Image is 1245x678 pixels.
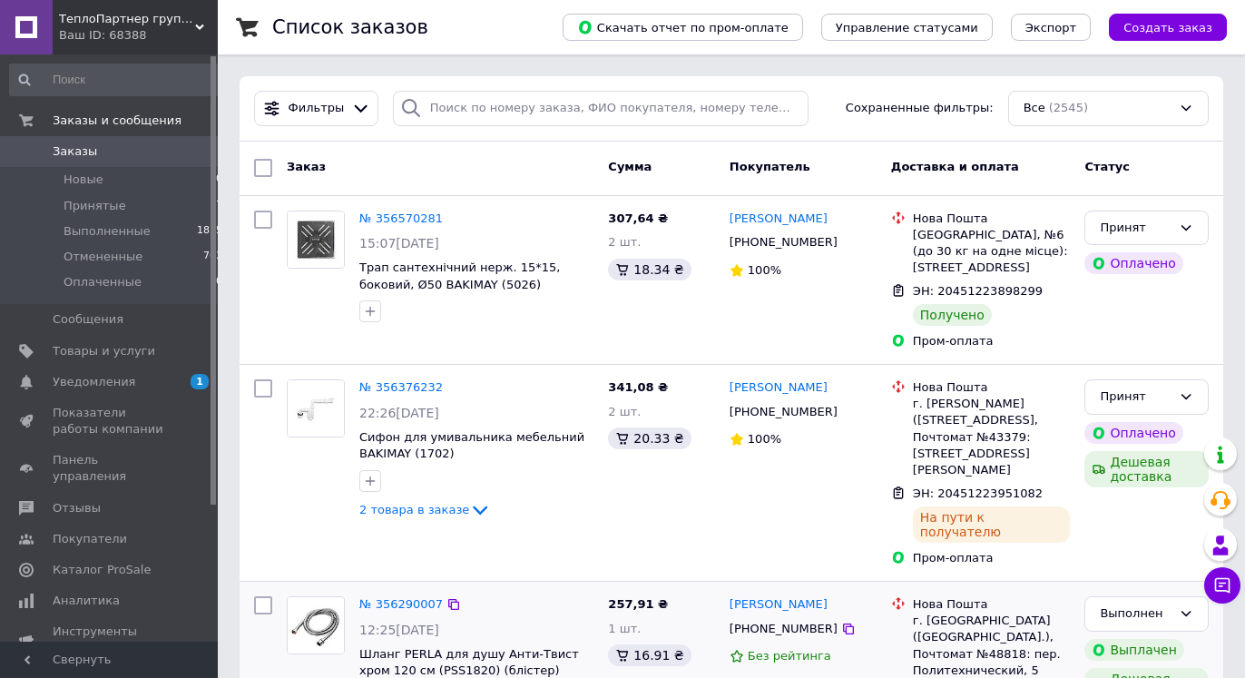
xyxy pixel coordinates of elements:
a: Трап сантехнічний нерж. 15*15, боковий, Ø50 BAKIMAY (5026) [359,260,560,291]
span: Оплаченные [64,274,142,290]
div: Выполнен [1100,604,1171,624]
span: Покупатели [53,531,127,547]
div: Выплачен [1084,639,1183,661]
span: Панель управления [53,452,168,485]
a: № 356570281 [359,211,443,225]
a: Фото товару [287,596,345,654]
div: На пути к получателю [913,506,1071,543]
span: ЭН: 20451223951082 [913,486,1043,500]
span: Аналитика [53,593,120,609]
div: Принят [1100,219,1171,238]
a: [PERSON_NAME] [730,211,828,228]
div: 18.34 ₴ [608,259,691,280]
button: Чат с покупателем [1204,567,1240,604]
button: Управление статусами [821,14,993,41]
span: Сохраненные фильтры: [846,100,994,117]
img: Фото товару [288,380,344,437]
span: Принятые [64,198,126,214]
div: 20.33 ₴ [608,427,691,449]
span: Отзывы [53,500,101,516]
div: Пром-оплата [913,550,1071,566]
span: 0 [216,274,222,290]
span: Заказы [53,143,97,160]
span: Товары и услуги [53,343,155,359]
div: [PHONE_NUMBER] [726,400,841,424]
span: Покупатель [730,160,810,173]
div: Нова Пошта [913,379,1071,396]
span: Управление статусами [836,21,978,34]
div: Получено [913,304,992,326]
span: Создать заказ [1123,21,1212,34]
span: 2 шт. [608,235,641,249]
div: г. [PERSON_NAME] ([STREET_ADDRESS], Почтомат №43379: [STREET_ADDRESS][PERSON_NAME] [913,396,1071,478]
span: 12:25[DATE] [359,623,439,637]
span: 1 [191,374,209,389]
span: 15:07[DATE] [359,236,439,251]
a: Фото товару [287,211,345,269]
span: Доставка и оплата [891,160,1019,173]
img: Фото товару [288,211,344,268]
span: 1 шт. [608,622,641,635]
span: Выполненные [64,223,151,240]
span: Статус [1084,160,1130,173]
div: [PHONE_NUMBER] [726,231,841,254]
a: [PERSON_NAME] [730,596,828,614]
span: Каталог ProSale [53,562,151,578]
span: 22:26[DATE] [359,406,439,420]
span: 1825 [197,223,222,240]
span: 100% [748,432,781,446]
span: 2 товара в заказе [359,503,469,516]
span: ТеплоПартнер группа компаний [59,11,195,27]
span: 341,08 ₴ [608,380,668,394]
img: Фото товару [288,597,344,653]
span: Фильтры [289,100,345,117]
a: № 356290007 [359,597,443,611]
div: Нова Пошта [913,211,1071,227]
span: Уведомления [53,374,135,390]
a: № 356376232 [359,380,443,394]
button: Создать заказ [1109,14,1227,41]
span: 307,64 ₴ [608,211,668,225]
a: Фото товару [287,379,345,437]
span: ЭН: 20451223898299 [913,284,1043,298]
div: Нова Пошта [913,596,1071,613]
span: Все [1024,100,1045,117]
span: Показатели работы компании [53,405,168,437]
div: Принят [1100,388,1171,407]
h1: Список заказов [272,16,428,38]
div: Пром-оплата [913,333,1071,349]
span: Инструменты вебмастера и SEO [53,624,168,656]
span: 2 шт. [608,405,641,418]
a: Создать заказ [1091,20,1227,34]
div: [PHONE_NUMBER] [726,617,841,641]
span: (2545) [1049,101,1088,114]
div: Оплачено [1084,422,1182,444]
span: Экспорт [1025,21,1076,34]
span: 257,91 ₴ [608,597,668,611]
span: Скачать отчет по пром-оплате [577,19,789,35]
span: 0 [216,172,222,188]
input: Поиск по номеру заказа, ФИО покупателя, номеру телефона, Email, номеру накладной [393,91,809,126]
div: Ваш ID: 68388 [59,27,218,44]
input: Поиск [9,64,224,96]
a: Шланг PERLA для душу Анти-Твист хром 120 см (PSS1820) (блістер) [359,647,579,678]
span: 703 [203,249,222,265]
span: Новые [64,172,103,188]
div: Дешевая доставка [1084,451,1209,487]
span: Заказ [287,160,326,173]
button: Экспорт [1011,14,1091,41]
span: Заказы и сообщения [53,113,181,129]
span: 17 [210,198,222,214]
span: Отмененные [64,249,142,265]
span: Сообщения [53,311,123,328]
div: 16.91 ₴ [608,644,691,666]
a: Сифон для умивальника мебельний BAKIMAY (1702) [359,430,584,461]
span: Сумма [608,160,652,173]
a: 2 товара в заказе [359,503,491,516]
button: Скачать отчет по пром-оплате [563,14,803,41]
span: Без рейтинга [748,649,831,663]
span: 100% [748,263,781,277]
